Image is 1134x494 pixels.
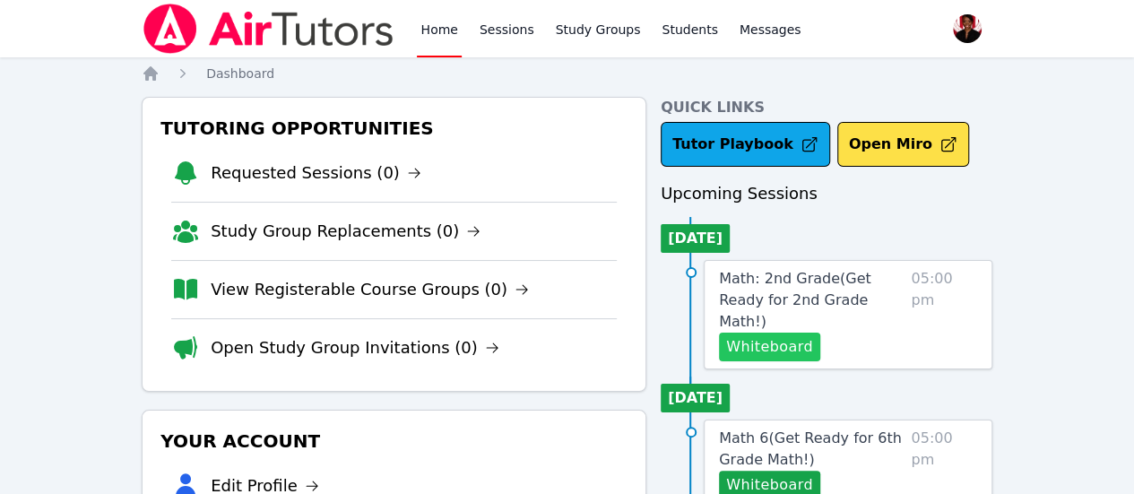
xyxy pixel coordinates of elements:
a: Open Study Group Invitations (0) [211,335,499,360]
button: Open Miro [837,122,969,167]
a: Study Group Replacements (0) [211,219,480,244]
span: 05:00 pm [911,268,977,361]
a: Tutor Playbook [661,122,830,167]
a: Math: 2nd Grade(Get Ready for 2nd Grade Math!) [719,268,904,333]
span: Messages [740,21,801,39]
h3: Upcoming Sessions [661,181,992,206]
li: [DATE] [661,224,730,253]
li: [DATE] [661,384,730,412]
a: View Registerable Course Groups (0) [211,277,529,302]
a: Requested Sessions (0) [211,160,421,186]
button: Whiteboard [719,333,820,361]
nav: Breadcrumb [142,65,992,82]
img: Air Tutors [142,4,395,54]
a: Math 6(Get Ready for 6th Grade Math!) [719,428,904,471]
span: Math: 2nd Grade ( Get Ready for 2nd Grade Math! ) [719,270,871,330]
h4: Quick Links [661,97,992,118]
span: Dashboard [206,66,274,81]
a: Dashboard [206,65,274,82]
h3: Your Account [157,425,631,457]
h3: Tutoring Opportunities [157,112,631,144]
span: Math 6 ( Get Ready for 6th Grade Math! ) [719,429,902,468]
